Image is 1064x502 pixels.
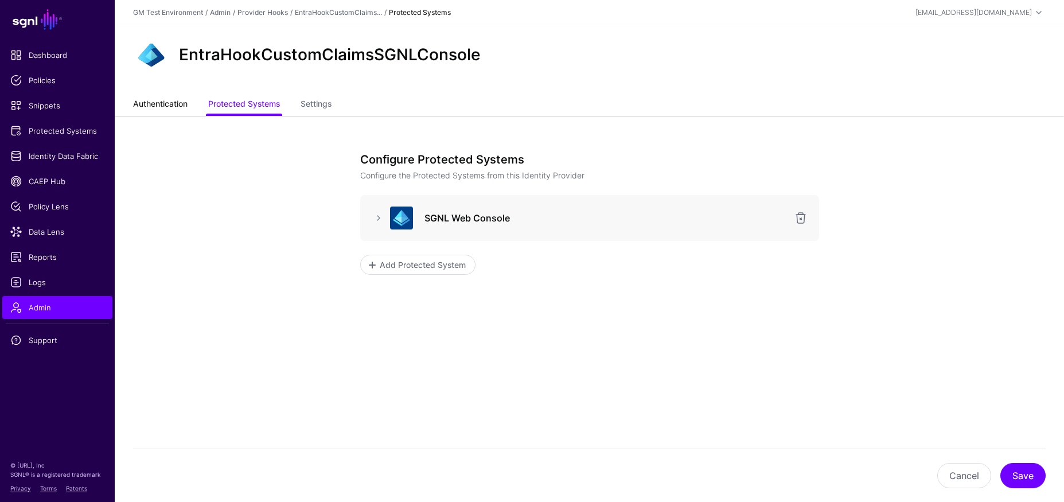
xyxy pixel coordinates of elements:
a: Terms [40,485,57,492]
a: EntraHookCustomClaims... [295,8,382,17]
strong: Protected Systems [389,8,451,17]
h3: Configure Protected Systems [360,153,819,166]
div: [EMAIL_ADDRESS][DOMAIN_NAME] [915,7,1032,18]
span: Support [10,334,104,346]
a: Provider Hooks [237,8,288,17]
h2: EntraHookCustomClaimsSGNLConsole [179,45,481,65]
a: Policies [2,69,112,92]
a: Protected Systems [2,119,112,142]
a: GM Test Environment [133,8,203,17]
span: Policies [10,75,104,86]
a: Policy Lens [2,195,112,218]
button: Cancel [937,463,991,488]
span: Logs [10,277,104,288]
img: svg+xml;base64,PHN2ZyB3aWR0aD0iNjQiIGhlaWdodD0iNjQiIHZpZXdCb3g9IjAgMCA2NCA2NCIgZmlsbD0ibm9uZSIgeG... [133,37,170,73]
img: svg+xml;base64,PHN2ZyB3aWR0aD0iNjQiIGhlaWdodD0iNjQiIHZpZXdCb3g9IjAgMCA2NCA2NCIgZmlsbD0ibm9uZSIgeG... [390,207,413,229]
a: Protected Systems [208,94,280,116]
h3: SGNL Web Console [424,211,787,225]
div: / [382,7,389,18]
span: Policy Lens [10,201,104,212]
span: CAEP Hub [10,176,104,187]
a: Admin [2,296,112,319]
span: Snippets [10,100,104,111]
a: Logs [2,271,112,294]
a: Patents [66,485,87,492]
p: © [URL], Inc [10,461,104,470]
div: / [288,7,295,18]
a: CAEP Hub [2,170,112,193]
span: Protected Systems [10,125,104,137]
span: Dashboard [10,49,104,61]
div: / [231,7,237,18]
a: Authentication [133,94,188,116]
a: Snippets [2,94,112,117]
span: Admin [10,302,104,313]
span: Identity Data Fabric [10,150,104,162]
a: Privacy [10,485,31,492]
p: SGNL® is a registered trademark [10,470,104,479]
a: Admin [210,8,231,17]
div: / [203,7,210,18]
a: Data Lens [2,220,112,243]
a: Reports [2,246,112,268]
button: Save [1000,463,1046,488]
a: SGNL [7,7,108,32]
a: Identity Data Fabric [2,145,112,168]
span: Data Lens [10,226,104,238]
span: Add Protected System [378,259,467,271]
a: Dashboard [2,44,112,67]
p: Configure the Protected Systems from this Identity Provider [360,169,819,181]
a: Settings [301,94,332,116]
span: Reports [10,251,104,263]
